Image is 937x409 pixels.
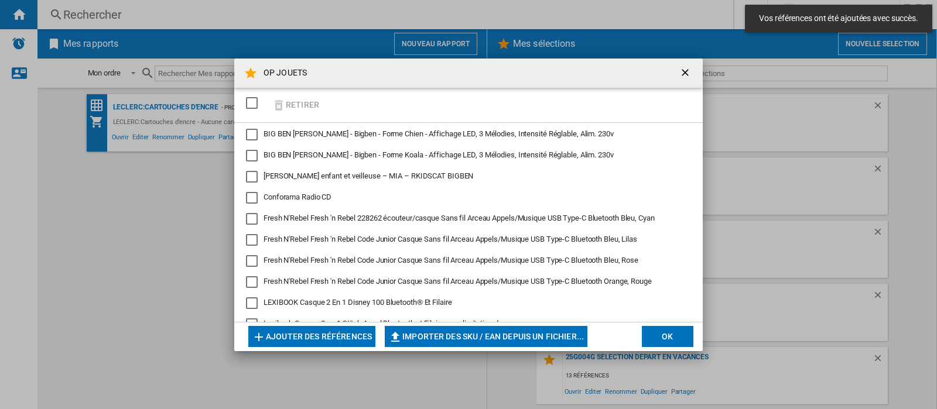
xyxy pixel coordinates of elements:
[246,171,682,183] md-checkbox: Bigben Réveil enfant et veilleuse – MIA – RKIDSCAT BIGBEN
[264,235,637,243] span: Fresh N'Rebel Fresh 'n Rebel Code Junior Casque Sans fil Arceau Appels/Musique USB Type-C Bluetoo...
[264,277,652,286] span: Fresh N'Rebel Fresh 'n Rebel Code Junior Casque Sans fil Arceau Appels/Musique USB Type-C Bluetoo...
[246,129,682,140] md-checkbox: BIG BEN Réveil Veilleuse - Bigben - Forme Chien - Affichage LED, 3 Mélodies, Intensité Réglable, ...
[246,255,682,267] md-checkbox: Fresh N'Rebel Fresh 'n Rebel Code Junior Casque Sans fil Arceau Appels/Musique USB Type-C Bluetoo...
[248,326,375,347] button: Ajouter des références
[246,150,682,161] md-checkbox: BIG BEN Réveil Veilleuse - Bigben - Forme Koala - Affichage LED, 3 Mélodies, Intensité Réglable, ...
[385,326,587,347] button: Importer des SKU / EAN depuis un fichier...
[264,171,473,180] span: [PERSON_NAME] enfant et veilleuse – MIA – RKIDSCAT BIGBEN
[755,13,922,25] span: Vos références ont été ajoutées avec succès.
[246,213,682,225] md-checkbox: Fresh N'Rebel Fresh 'n Rebel 228262 écouteur/casque Sans fil Arceau Appels/Musique USB Type-C Blu...
[264,150,614,159] span: BIG BEN [PERSON_NAME] - Bigben - Forme Koala - Affichage LED, 3 Mélodies, Intensité Réglable, Ali...
[246,297,682,309] md-checkbox: LEXIBOOK Casque 2 En 1 Disney 100 Bluetooth® Et Filaire
[264,319,516,328] span: Lexibook Casque 2 en 1 Stitch Angel Bluetooth et Filaire avec limitation de son
[246,192,682,204] md-checkbox: Conforama Radio CD
[246,318,682,330] md-checkbox: Lexibook Casque 2 en 1 Stitch Angel Bluetooth et Filaire avec limitation de son
[246,276,682,288] md-checkbox: Fresh N'Rebel Fresh 'n Rebel Code Junior Casque Sans fil Arceau Appels/Musique USB Type-C Bluetoo...
[264,298,452,307] span: LEXIBOOK Casque 2 En 1 Disney 100 Bluetooth® Et Filaire
[264,214,655,222] span: Fresh N'Rebel Fresh 'n Rebel 228262 écouteur/casque Sans fil Arceau Appels/Musique USB Type-C Blu...
[675,61,698,85] button: getI18NText('BUTTONS.CLOSE_DIALOG')
[679,67,693,81] ng-md-icon: getI18NText('BUTTONS.CLOSE_DIALOG')
[264,256,638,264] span: Fresh N'Rebel Fresh 'n Rebel Code Junior Casque Sans fil Arceau Appels/Musique USB Type-C Bluetoo...
[264,129,614,138] span: BIG BEN [PERSON_NAME] - Bigben - Forme Chien - Affichage LED, 3 Mélodies, Intensité Réglable, Ali...
[258,67,307,79] h4: OP JOUETS
[642,326,693,347] button: OK
[246,94,264,113] md-checkbox: SELECTIONS.EDITION_POPUP.SELECT_DESELECT
[246,234,682,246] md-checkbox: Fresh N'Rebel Fresh 'n Rebel Code Junior Casque Sans fil Arceau Appels/Musique USB Type-C Bluetoo...
[268,91,323,119] button: Retirer
[264,193,331,201] span: Conforama Radio CD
